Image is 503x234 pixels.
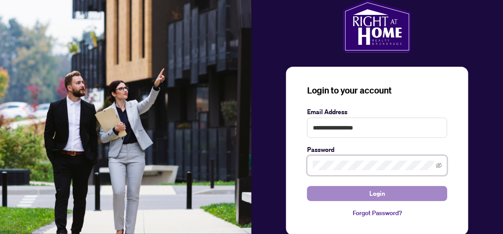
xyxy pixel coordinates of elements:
button: Login [307,186,447,201]
label: Email Address [307,107,447,117]
h3: Login to your account [307,84,447,97]
span: Login [369,187,385,201]
a: Forgot Password? [307,208,447,218]
label: Password [307,145,447,155]
span: eye-invisible [436,162,442,169]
